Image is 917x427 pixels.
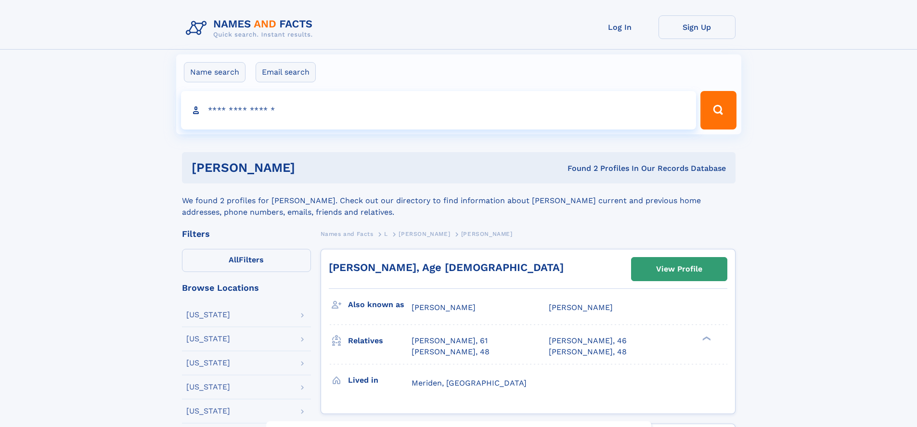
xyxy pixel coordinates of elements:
label: Filters [182,249,311,272]
div: [US_STATE] [186,407,230,415]
div: [US_STATE] [186,335,230,343]
h1: [PERSON_NAME] [192,162,431,174]
span: [PERSON_NAME] [412,303,476,312]
a: Sign Up [659,15,736,39]
a: Names and Facts [321,228,374,240]
span: L [384,231,388,237]
div: [US_STATE] [186,311,230,319]
label: Email search [256,62,316,82]
a: [PERSON_NAME] [399,228,450,240]
a: [PERSON_NAME], 46 [549,336,627,346]
a: [PERSON_NAME], 61 [412,336,488,346]
div: ❯ [700,336,711,342]
a: Log In [581,15,659,39]
a: [PERSON_NAME], 48 [549,347,627,357]
div: [US_STATE] [186,359,230,367]
a: View Profile [632,258,727,281]
a: [PERSON_NAME], 48 [412,347,490,357]
h3: Relatives [348,333,412,349]
div: Filters [182,230,311,238]
a: [PERSON_NAME], Age [DEMOGRAPHIC_DATA] [329,261,564,273]
div: Found 2 Profiles In Our Records Database [431,163,726,174]
span: [PERSON_NAME] [399,231,450,237]
label: Name search [184,62,245,82]
span: All [229,255,239,264]
div: View Profile [656,258,702,280]
span: [PERSON_NAME] [549,303,613,312]
h3: Also known as [348,297,412,313]
div: [US_STATE] [186,383,230,391]
span: Meriden, [GEOGRAPHIC_DATA] [412,378,527,388]
button: Search Button [700,91,736,129]
img: Logo Names and Facts [182,15,321,41]
div: We found 2 profiles for [PERSON_NAME]. Check out our directory to find information about [PERSON_... [182,183,736,218]
a: L [384,228,388,240]
h3: Lived in [348,372,412,388]
input: search input [181,91,697,129]
div: Browse Locations [182,284,311,292]
span: [PERSON_NAME] [461,231,513,237]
